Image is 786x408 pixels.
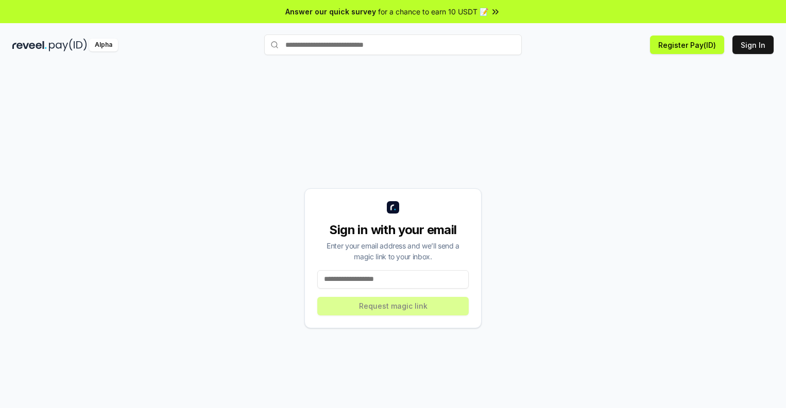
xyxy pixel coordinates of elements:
button: Register Pay(ID) [650,36,724,54]
span: for a chance to earn 10 USDT 📝 [378,6,488,17]
div: Alpha [89,39,118,51]
div: Sign in with your email [317,222,469,238]
div: Enter your email address and we’ll send a magic link to your inbox. [317,240,469,262]
button: Sign In [732,36,774,54]
img: pay_id [49,39,87,51]
img: logo_small [387,201,399,214]
img: reveel_dark [12,39,47,51]
span: Answer our quick survey [285,6,376,17]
